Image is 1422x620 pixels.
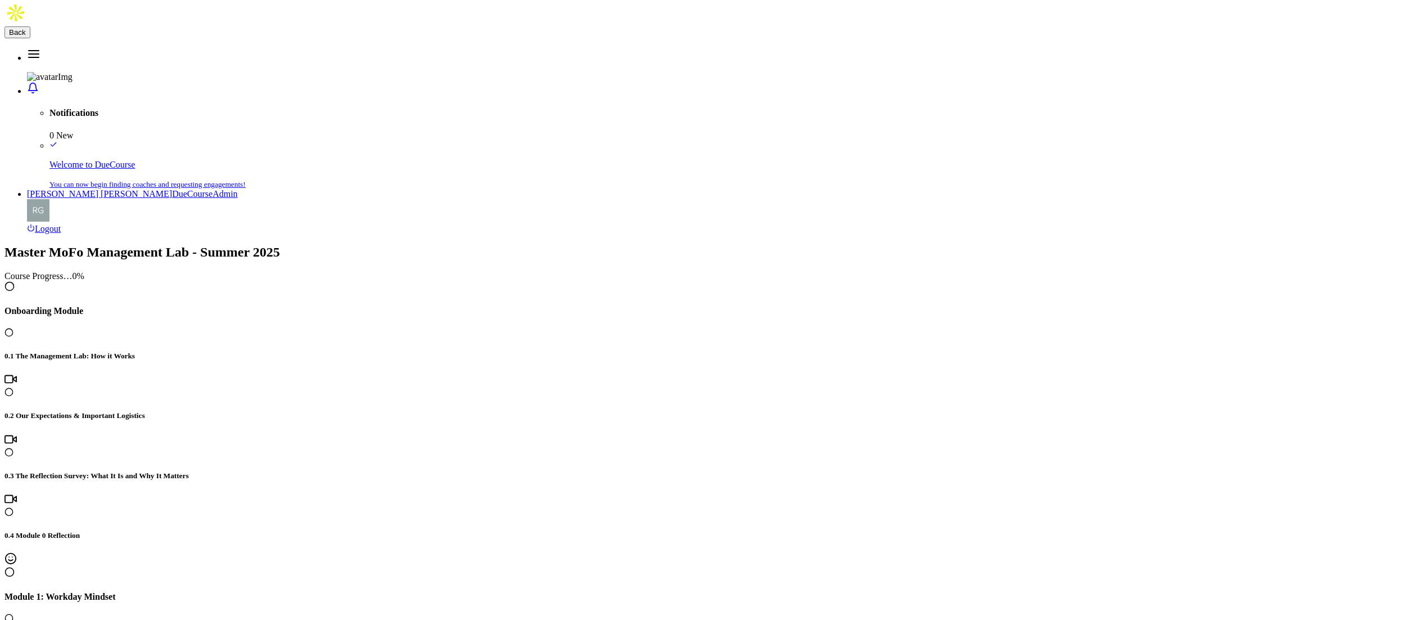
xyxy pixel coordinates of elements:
span: Logout [35,224,61,233]
h5: 0.2 Our Expectations & Important Logistics [4,411,1418,420]
h4: Notifications [49,108,1418,118]
img: avatarImg [27,72,73,82]
h5: 0.1 The Management Lab: How it Works [4,352,1418,361]
span: DueCourseAdmin [172,189,237,199]
h4: Module 1: Workday Mindset [4,592,1418,602]
h5: 0.3 The Reflection Survey: What It Is and Why It Matters [4,471,1418,480]
div: 0 New [49,131,1418,141]
h5: 0.4 Module 0 Reflection [4,531,1418,540]
button: Back [4,26,30,38]
h4: Onboarding Module [4,306,1418,316]
span: Back [9,28,26,37]
span: Welcome to DueCourse [49,160,135,169]
img: avatarImg [27,199,49,222]
a: [PERSON_NAME] [PERSON_NAME]DueCourseAdminavatarImg [27,189,1418,224]
h2: Master MoFo Management Lab - Summer 2025 [4,245,1418,260]
small: You can now begin finding coaches and requesting engagements! [49,180,246,188]
span: [PERSON_NAME] [PERSON_NAME] [27,189,172,199]
img: Apollo.io [4,2,27,24]
span: Course Progress… 0 % [4,271,84,281]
